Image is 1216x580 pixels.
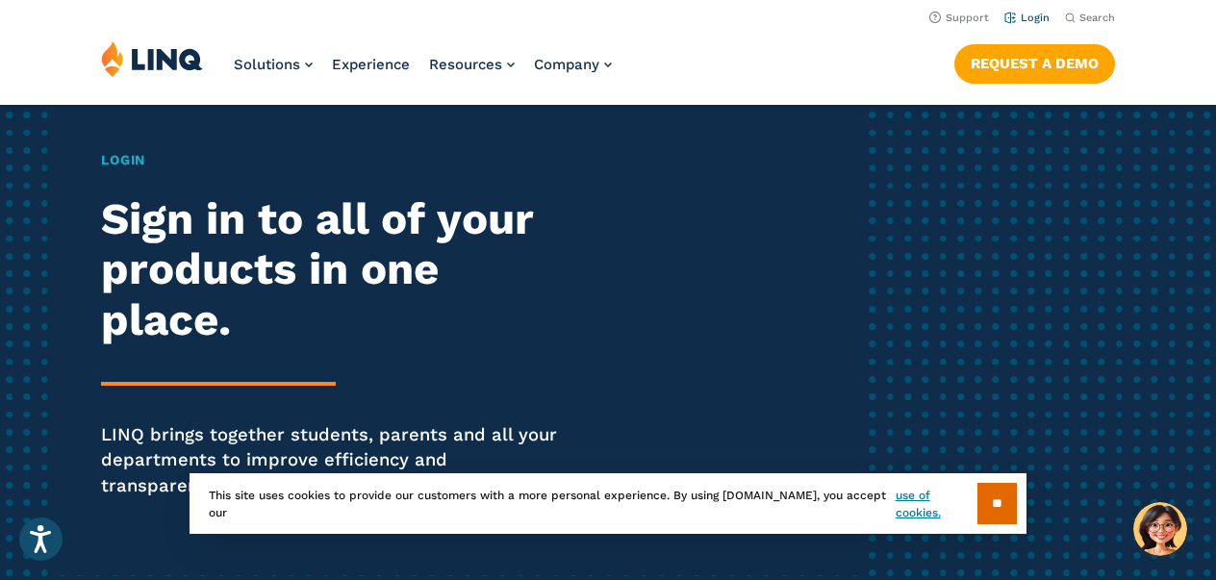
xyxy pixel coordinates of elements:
[954,40,1115,83] nav: Button Navigation
[1133,502,1187,556] button: Hello, have a question? Let’s chat.
[332,56,410,73] a: Experience
[954,44,1115,83] a: Request a Demo
[101,40,203,77] img: LINQ | K‑12 Software
[1065,11,1115,25] button: Open Search Bar
[1079,12,1115,24] span: Search
[896,487,977,521] a: use of cookies.
[429,56,502,73] span: Resources
[234,40,612,104] nav: Primary Navigation
[101,194,570,345] h2: Sign in to all of your products in one place.
[190,473,1026,534] div: This site uses cookies to provide our customers with a more personal experience. By using [DOMAIN...
[429,56,515,73] a: Resources
[1004,12,1050,24] a: Login
[101,150,570,170] h1: Login
[534,56,612,73] a: Company
[929,12,989,24] a: Support
[234,56,313,73] a: Solutions
[534,56,599,73] span: Company
[234,56,300,73] span: Solutions
[101,422,570,498] p: LINQ brings together students, parents and all your departments to improve efficiency and transpa...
